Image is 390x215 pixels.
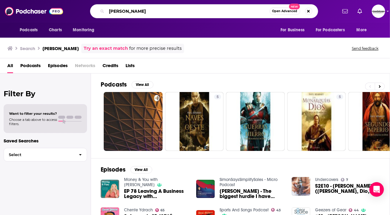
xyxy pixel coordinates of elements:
[73,26,94,34] span: Monitoring
[9,118,57,126] span: Choose a tab above to access filters.
[101,166,152,173] a: EpisodesView All
[341,178,348,182] a: 7
[276,24,312,36] button: open menu
[220,177,277,187] a: SimonSaysSimplifySales - Micro Podcast
[101,81,127,88] h2: Podcasts
[276,209,281,212] span: 43
[9,111,57,116] span: Want to filter your results?
[272,10,298,13] span: Open Advanced
[315,183,380,194] span: S2E10 - [PERSON_NAME] ([PERSON_NAME], Dio, [PERSON_NAME])
[270,8,300,15] button: Open AdvancedNew
[315,177,338,182] a: Undercovers
[124,177,158,187] a: Money & You with Michelle Perkins
[160,209,165,212] span: 65
[281,26,304,34] span: For Business
[372,5,385,18] button: Show profile menu
[350,46,380,51] button: Send feedback
[372,5,385,18] span: Logged in as jvervelde
[292,177,310,196] img: S2E10 - Jeri Heiden (Madonna, Dio, Paul Simon)
[124,207,153,213] a: Chente Ydrach
[196,180,215,198] img: Paul Dio - The biggest hurdle I have overcome as a sales person was
[289,4,300,9] span: New
[20,61,41,73] a: Podcasts
[214,94,221,99] a: 5
[336,94,343,99] a: 5
[4,89,87,98] h2: Filter By
[369,182,384,197] div: Open Intercom Messenger
[355,6,365,16] a: Show notifications dropdown
[155,208,165,212] a: 65
[220,207,269,213] a: Sports And Songs Podcast
[349,208,359,212] a: 44
[4,153,74,157] span: Select
[20,26,38,34] span: Podcasts
[101,180,119,198] img: EP 78 Leaving A Business Legacy with Paul Dio
[315,207,346,213] a: Geezers of Gear
[165,92,224,151] a: 5
[352,24,375,36] button: open menu
[103,61,118,73] a: Credits
[287,92,346,151] a: 5
[346,179,348,181] span: 7
[354,209,359,212] span: 44
[220,189,284,199] span: [PERSON_NAME] - The biggest hurdle I have overcome as a sales person was
[132,81,153,88] button: View All
[5,5,63,17] img: Podchaser - Follow, Share and Rate Podcasts
[90,4,318,18] div: Search podcasts, credits, & more...
[220,189,284,199] a: Paul Dio - The biggest hurdle I have overcome as a sales person was
[372,5,385,18] img: User Profile
[20,46,35,51] h3: Search
[315,183,380,194] a: S2E10 - Jeri Heiden (Madonna, Dio, Paul Simon)
[357,26,367,34] span: More
[48,61,68,73] a: Episodes
[107,6,270,16] input: Search podcasts, credits, & more...
[49,26,62,34] span: Charts
[129,45,182,52] span: for more precise results
[316,26,345,34] span: For Podcasters
[217,94,219,100] span: 5
[124,189,189,199] span: EP 78 Leaving A Business Legacy with [PERSON_NAME]
[101,166,126,173] h2: Episodes
[101,81,153,88] a: PodcastsView All
[84,45,128,52] a: Try an exact match
[45,24,66,36] a: Charts
[4,148,87,162] button: Select
[42,46,79,51] h3: [PERSON_NAME]
[271,208,281,212] a: 43
[130,166,152,173] button: View All
[7,61,13,73] a: All
[75,61,95,73] span: Networks
[339,94,341,100] span: 5
[15,24,45,36] button: open menu
[124,189,189,199] a: EP 78 Leaving A Business Legacy with Paul Dio
[69,24,102,36] button: open menu
[312,24,354,36] button: open menu
[126,61,135,73] a: Lists
[4,138,87,144] p: Saved Searches
[340,6,350,16] a: Show notifications dropdown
